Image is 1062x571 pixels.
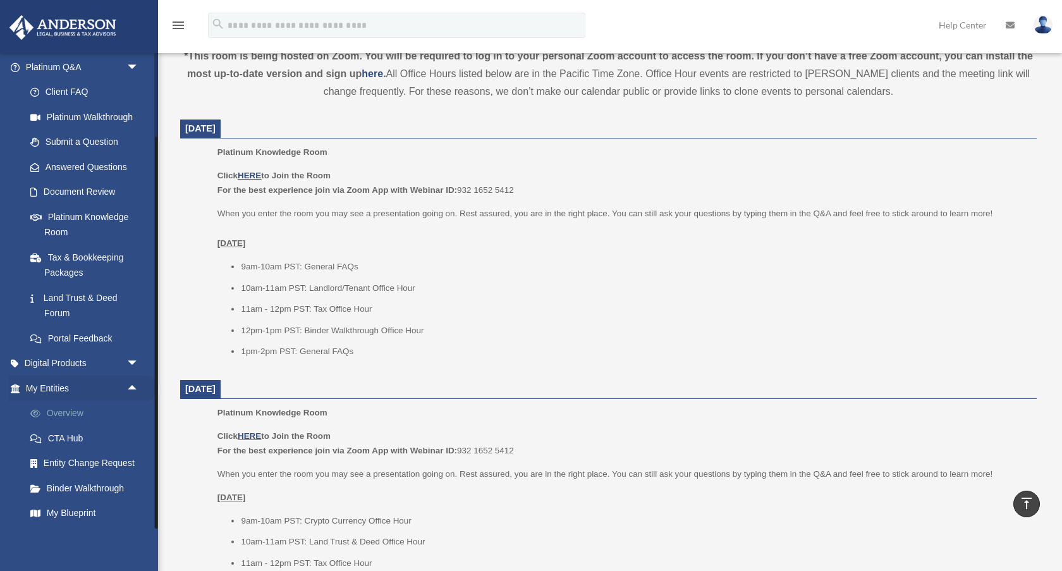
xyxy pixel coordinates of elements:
[18,426,158,451] a: CTA Hub
[217,493,246,502] u: [DATE]
[180,47,1037,101] div: All Office Hours listed below are in the Pacific Time Zone. Office Hour events are restricted to ...
[217,429,1028,458] p: 932 1652 5412
[241,556,1028,571] li: 11am - 12pm PST: Tax Office Hour
[18,204,152,245] a: Platinum Knowledge Room
[18,401,158,426] a: Overview
[362,68,383,79] a: here
[185,123,216,133] span: [DATE]
[18,451,158,476] a: Entity Change Request
[9,376,158,401] a: My Entitiesarrow_drop_up
[185,384,216,394] span: [DATE]
[1034,16,1053,34] img: User Pic
[9,54,158,80] a: Platinum Q&Aarrow_drop_down
[217,168,1028,198] p: 932 1652 5412
[126,351,152,377] span: arrow_drop_down
[238,431,261,441] a: HERE
[241,513,1028,529] li: 9am-10am PST: Crypto Currency Office Hour
[241,281,1028,296] li: 10am-11am PST: Landlord/Tenant Office Hour
[9,351,158,376] a: Digital Productsarrow_drop_down
[383,68,386,79] strong: .
[171,22,186,33] a: menu
[241,302,1028,317] li: 11am - 12pm PST: Tax Office Hour
[18,285,158,326] a: Land Trust & Deed Forum
[1013,491,1040,517] a: vertical_align_top
[18,154,158,180] a: Answered Questions
[18,180,158,205] a: Document Review
[18,525,158,551] a: Tax Due Dates
[217,206,1028,251] p: When you enter the room you may see a presentation going on. Rest assured, you are in the right p...
[171,18,186,33] i: menu
[241,259,1028,274] li: 9am-10am PST: General FAQs
[217,147,327,157] span: Platinum Knowledge Room
[217,171,331,180] b: Click to Join the Room
[1019,496,1034,511] i: vertical_align_top
[126,54,152,80] span: arrow_drop_down
[217,185,457,195] b: For the best experience join via Zoom App with Webinar ID:
[18,501,158,526] a: My Blueprint
[241,534,1028,550] li: 10am-11am PST: Land Trust & Deed Office Hour
[18,326,158,351] a: Portal Feedback
[217,238,246,248] u: [DATE]
[18,130,158,155] a: Submit a Question
[6,15,120,40] img: Anderson Advisors Platinum Portal
[241,323,1028,338] li: 12pm-1pm PST: Binder Walkthrough Office Hour
[217,467,1028,482] p: When you enter the room you may see a presentation going on. Rest assured, you are in the right p...
[18,80,158,105] a: Client FAQ
[18,245,158,285] a: Tax & Bookkeeping Packages
[217,431,331,441] b: Click to Join the Room
[18,104,158,130] a: Platinum Walkthrough
[126,376,152,402] span: arrow_drop_up
[238,171,261,180] a: HERE
[241,344,1028,359] li: 1pm-2pm PST: General FAQs
[18,476,158,501] a: Binder Walkthrough
[211,17,225,31] i: search
[217,408,327,417] span: Platinum Knowledge Room
[217,446,457,455] b: For the best experience join via Zoom App with Webinar ID:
